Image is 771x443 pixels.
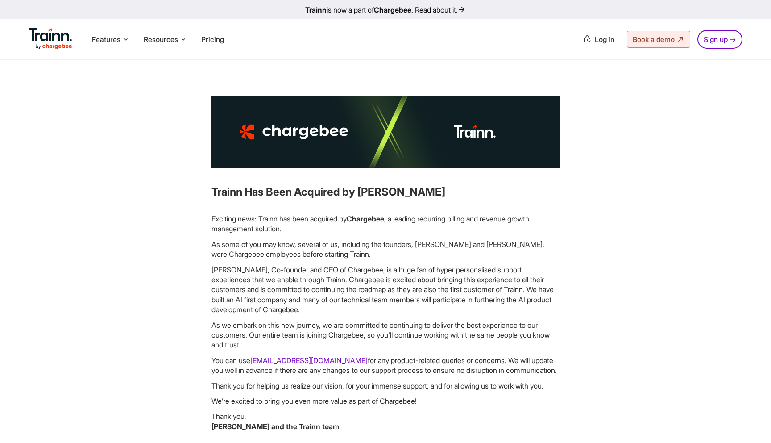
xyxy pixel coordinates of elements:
[627,31,690,48] a: Book a demo
[211,239,560,259] p: As some of you may know, several of us, including the founders, [PERSON_NAME] and [PERSON_NAME], ...
[211,96,560,168] img: Partner Training built on Trainn | Buildops
[144,34,178,44] span: Resources
[305,5,327,14] b: Trainn
[697,30,742,49] a: Sign up →
[201,35,224,44] a: Pricing
[726,400,771,443] iframe: Chat Widget
[211,411,560,431] p: Thank you,
[211,184,560,200] h3: Trainn Has Been Acquired by [PERSON_NAME]
[211,355,560,376] p: You can use for any product-related queries or concerns. We will update you well in advance if th...
[211,214,560,234] p: Exciting news: Trainn has been acquired by , a leading recurring billing and revenue growth manag...
[211,422,339,431] b: [PERSON_NAME] and the Trainn team
[633,35,675,44] span: Book a demo
[211,396,560,406] p: We're excited to bring you even more value as part of Chargebee!
[595,35,614,44] span: Log in
[347,214,384,223] b: Chargebee
[211,381,560,391] p: Thank you for helping us realize our vision, for your immense support, and for allowing us to wor...
[374,5,411,14] b: Chargebee
[578,31,620,47] a: Log in
[92,34,120,44] span: Features
[211,320,560,350] p: As we embark on this new journey, we are committed to continuing to deliver the best experience t...
[211,265,560,315] p: [PERSON_NAME], Co-founder and CEO of Chargebee, is a huge fan of hyper personalised support exper...
[29,28,72,50] img: Trainn Logo
[250,356,368,365] a: [EMAIL_ADDRESS][DOMAIN_NAME]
